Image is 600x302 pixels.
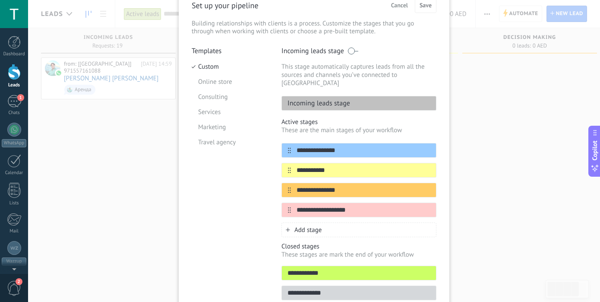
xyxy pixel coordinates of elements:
p: These are the main stages of your workflow [281,126,436,134]
span: 1 [17,94,24,101]
img: Wazzup [10,244,18,252]
p: Incoming leads stage [281,47,344,55]
div: Mail [2,229,27,234]
li: Consulting [192,89,268,105]
div: Calendar [2,170,27,176]
p: Incoming leads stage [282,99,350,108]
div: Lists [2,200,27,206]
li: Online store [192,74,268,89]
p: Set up your pipeline [192,0,259,10]
p: These stages are mark the end of your workflow [281,251,436,259]
div: Wazzup [2,257,26,266]
li: Services [192,105,268,120]
div: Chats [2,110,27,116]
p: This stage automatically captures leads from all the sources and channels you’ve connected to [GE... [281,63,436,87]
div: WhatsApp [2,139,26,147]
p: Active stages [281,118,436,126]
span: Cancel [391,2,408,8]
span: Copilot [591,140,599,160]
span: 2 [16,278,22,285]
span: Add stage [294,226,322,234]
p: Closed stages [281,242,436,251]
p: Templates [192,47,268,55]
p: Building relationships with clients is a process. Customize the stages that you go through when w... [192,20,436,35]
div: Dashboard [2,51,27,57]
span: Save [420,2,432,8]
li: Custom [192,59,268,74]
li: Marketing [192,120,268,135]
div: Leads [2,83,27,88]
li: Travel agency [192,135,268,150]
